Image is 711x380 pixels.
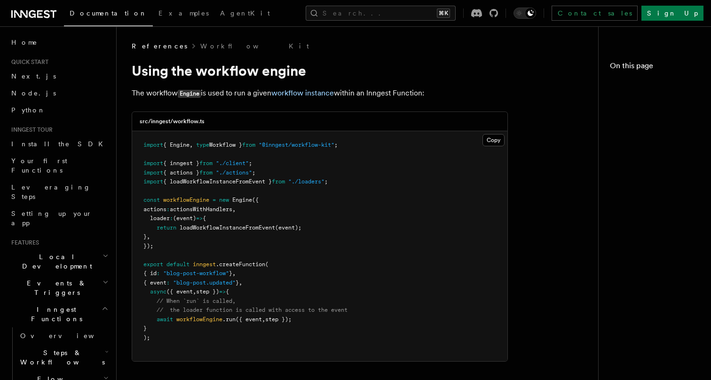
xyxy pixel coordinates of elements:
[170,206,232,213] span: actionsWithHandlers
[610,75,700,111] a: Using the workflow engine
[8,248,111,275] button: Local Development
[193,288,196,295] span: ,
[8,126,53,134] span: Inngest tour
[11,106,46,114] span: Python
[16,327,111,344] a: Overview
[209,142,242,148] span: Workflow }
[610,60,700,75] h4: On this page
[143,261,163,268] span: export
[265,316,292,323] span: step });
[203,215,206,222] span: {
[147,233,150,240] span: ,
[8,252,103,271] span: Local Development
[272,178,285,185] span: from
[11,157,67,174] span: Your first Functions
[8,239,39,246] span: Features
[199,169,213,176] span: from
[482,134,505,146] button: Copy
[143,169,163,176] span: import
[170,215,173,222] span: :
[166,206,170,213] span: :
[150,288,166,295] span: async
[219,197,229,203] span: new
[271,88,334,97] a: workflow instance
[8,34,111,51] a: Home
[513,8,536,19] button: Toggle dark mode
[196,142,209,148] span: type
[619,115,676,124] span: Configure
[143,197,160,203] span: const
[8,301,111,327] button: Inngest Functions
[190,142,193,148] span: ,
[16,344,111,371] button: Steps & Workflows
[163,270,229,277] span: "blog-post-workflow"
[265,261,269,268] span: (
[641,6,703,21] a: Sign Up
[150,215,170,222] span: loader
[8,179,111,205] a: Leveraging Steps
[166,279,170,286] span: :
[196,215,203,222] span: =>
[163,160,199,166] span: { inngest }
[173,279,236,286] span: "blog-post.updated"
[239,279,242,286] span: ,
[132,41,187,51] span: References
[166,261,190,268] span: default
[132,62,508,79] h1: Using the workflow engine
[252,169,255,176] span: ;
[143,325,147,332] span: }
[8,205,111,231] a: Setting up your app
[232,197,252,203] span: Engine
[143,279,166,286] span: { event
[163,197,209,203] span: workflowEngine
[219,288,226,295] span: =>
[229,270,232,277] span: }
[249,160,252,166] span: ;
[143,233,147,240] span: }
[200,41,309,51] a: Workflow Kit
[16,348,105,367] span: Steps & Workflows
[8,102,111,119] a: Python
[8,305,102,324] span: Inngest Functions
[157,270,160,277] span: :
[157,298,236,304] span: // When `run` is called,
[11,140,109,148] span: Install the SDK
[143,206,166,213] span: actions
[8,135,111,152] a: Install the SDK
[157,224,176,231] span: return
[306,6,456,21] button: Search...⌘K
[232,270,236,277] span: ,
[180,224,275,231] span: loadWorkflowInstanceFromEvent
[236,316,262,323] span: ({ event
[216,160,249,166] span: "./client"
[157,307,348,313] span: // the loader function is called with access to the event
[334,142,338,148] span: ;
[163,169,199,176] span: { actions }
[213,197,216,203] span: =
[64,3,153,26] a: Documentation
[220,9,270,17] span: AgentKit
[143,334,150,341] span: );
[199,160,213,166] span: from
[163,178,272,185] span: { loadWorkflowInstanceFromEvent }
[153,3,214,25] a: Examples
[275,224,301,231] span: (event);
[143,270,157,277] span: { id
[143,178,163,185] span: import
[143,243,153,249] span: });
[616,111,700,128] a: Configure
[222,316,236,323] span: .run
[158,9,209,17] span: Examples
[193,261,216,268] span: inngest
[143,160,163,166] span: import
[196,288,219,295] span: step })
[288,178,324,185] span: "./loaders"
[166,288,193,295] span: ({ event
[232,206,236,213] span: ,
[216,261,265,268] span: .createFunction
[8,152,111,179] a: Your first Functions
[11,89,56,97] span: Node.js
[8,278,103,297] span: Events & Triggers
[11,210,92,227] span: Setting up your app
[11,183,91,200] span: Leveraging Steps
